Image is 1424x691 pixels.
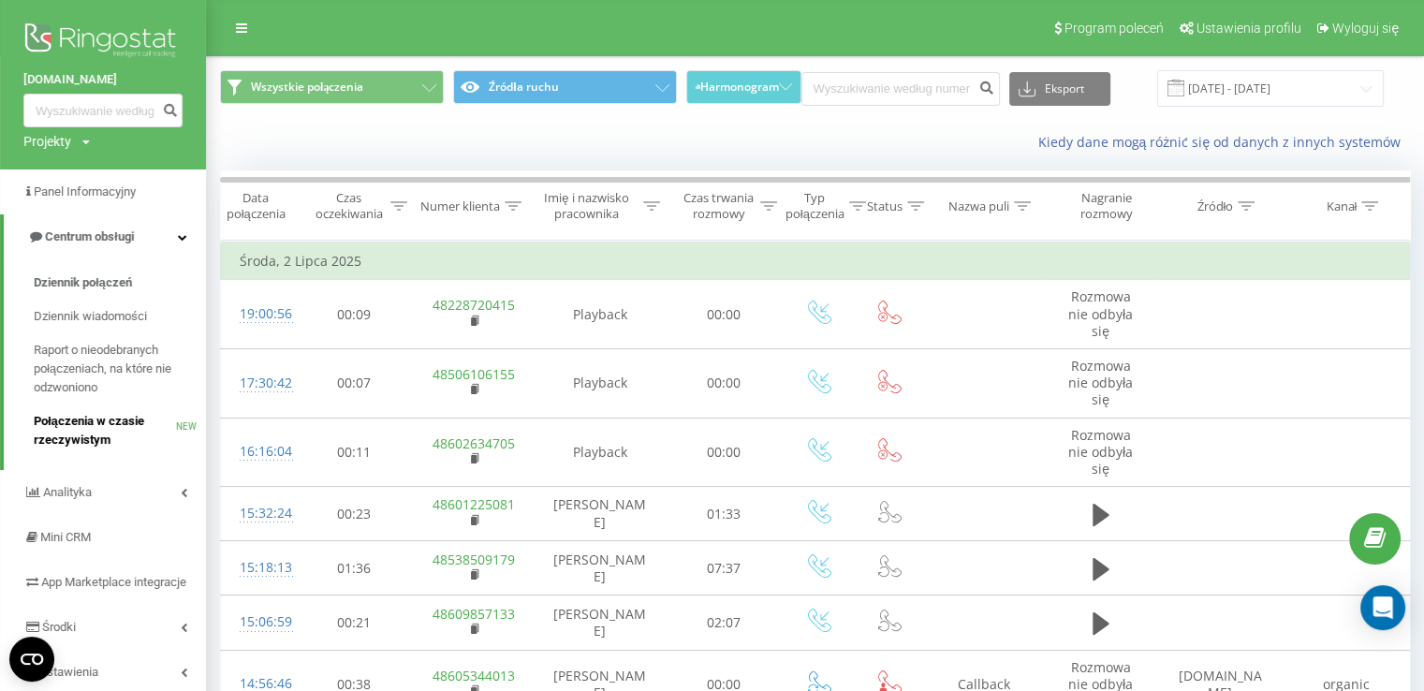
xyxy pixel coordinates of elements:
[296,487,413,541] td: 00:23
[23,19,183,66] img: Ringostat logo
[4,214,206,259] a: Centrum obsługi
[240,550,277,586] div: 15:18:13
[686,70,800,104] button: Harmonogram
[40,530,91,544] span: Mini CRM
[1196,21,1301,36] span: Ustawienia profilu
[433,495,515,513] a: 48601225081
[296,348,413,418] td: 00:07
[23,132,71,151] div: Projekty
[535,190,639,222] div: Imię i nazwisko pracownika
[34,273,132,292] span: Dziennik połączeń
[34,412,176,449] span: Połączenia w czasie rzeczywistym
[23,94,183,127] input: Wyszukiwanie według numeru
[240,604,277,640] div: 15:06:59
[39,665,98,679] span: Ustawienia
[666,348,783,418] td: 00:00
[1064,21,1164,36] span: Program poleceń
[34,333,206,404] a: Raport o nieodebranych połączeniach, na które nie odzwoniono
[433,296,515,314] a: 48228720415
[785,190,844,222] div: Typ połączenia
[1360,585,1405,630] div: Open Intercom Messenger
[801,72,1000,106] input: Wyszukiwanie według numeru
[240,365,277,402] div: 17:30:42
[296,280,413,349] td: 00:09
[1068,426,1133,478] span: Rozmowa nie odbyła się
[433,667,515,684] a: 48605344013
[312,190,386,222] div: Czas oczekiwania
[666,595,783,650] td: 02:07
[34,300,206,333] a: Dziennik wiadomości
[535,487,666,541] td: [PERSON_NAME]
[433,434,515,452] a: 48602634705
[1061,190,1152,222] div: Nagranie rozmowy
[535,348,666,418] td: Playback
[240,495,277,532] div: 15:32:24
[41,575,186,589] span: App Marketplace integracje
[220,70,444,104] button: Wszystkie połączenia
[221,190,290,222] div: Data połączenia
[666,541,783,595] td: 07:37
[240,296,277,332] div: 19:00:56
[43,485,92,499] span: Analityka
[23,70,183,89] a: [DOMAIN_NAME]
[666,280,783,349] td: 00:00
[34,307,147,326] span: Dziennik wiadomości
[666,418,783,487] td: 00:00
[34,184,136,198] span: Panel Informacyjny
[535,280,666,349] td: Playback
[296,541,413,595] td: 01:36
[867,198,903,214] div: Status
[420,198,500,214] div: Numer klienta
[666,487,783,541] td: 01:33
[45,229,134,243] span: Centrum obsługi
[9,637,54,682] button: Open CMP widget
[34,266,206,300] a: Dziennik połączeń
[42,620,76,634] span: Środki
[1037,133,1410,151] a: Kiedy dane mogą różnić się od danych z innych systemów
[1326,198,1357,214] div: Kanał
[240,434,277,470] div: 16:16:04
[34,341,197,397] span: Raport o nieodebranych połączeniach, na które nie odzwoniono
[535,541,666,595] td: [PERSON_NAME]
[1196,198,1233,214] div: Źródło
[296,418,413,487] td: 00:11
[296,595,413,650] td: 00:21
[1009,72,1110,106] button: Eksport
[535,418,666,487] td: Playback
[1068,357,1133,408] span: Rozmowa nie odbyła się
[433,551,515,568] a: 48538509179
[948,198,1009,214] div: Nazwa puli
[1332,21,1399,36] span: Wyloguj się
[700,81,779,94] span: Harmonogram
[1068,287,1133,339] span: Rozmowa nie odbyła się
[682,190,756,222] div: Czas trwania rozmowy
[433,605,515,623] a: 48609857133
[433,365,515,383] a: 48506106155
[34,404,206,457] a: Połączenia w czasie rzeczywistymNEW
[251,80,363,95] span: Wszystkie połączenia
[453,70,677,104] button: Źródła ruchu
[535,595,666,650] td: [PERSON_NAME]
